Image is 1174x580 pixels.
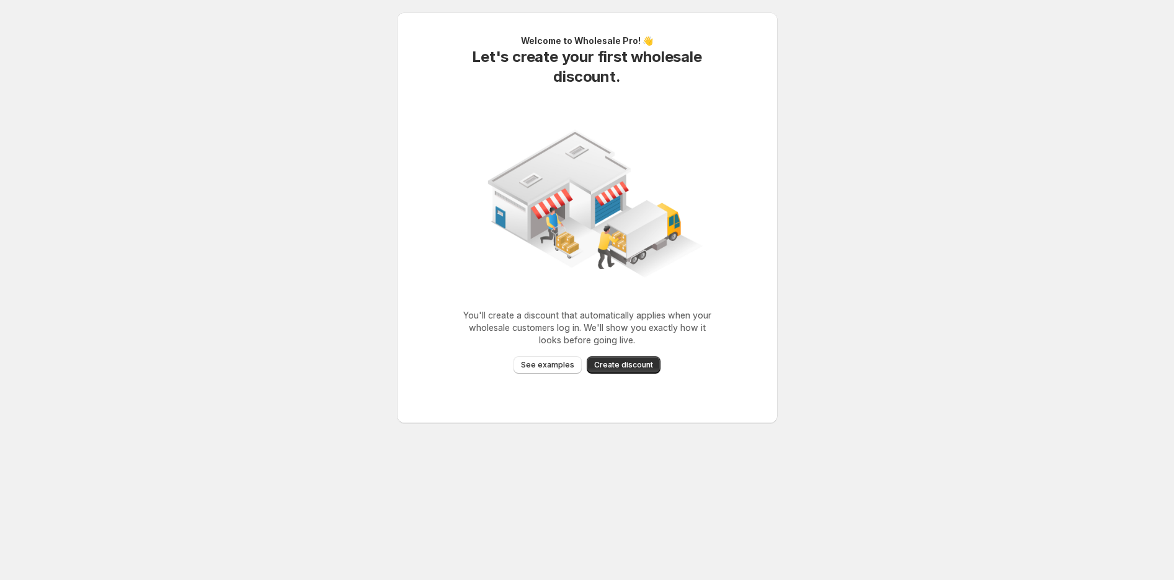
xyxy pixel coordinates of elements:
img: Create your first wholesale rule [463,100,711,307]
h2: Let's create your first wholesale discount. [463,47,711,87]
button: Create discount [587,356,660,374]
span: Create discount [594,360,653,370]
h2: Welcome to Wholesale Pro! 👋 [463,35,711,47]
span: See examples [521,360,574,370]
button: See examples [514,356,582,374]
p: You'll create a discount that automatically applies when your wholesale customers log in. We'll s... [463,309,711,346]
